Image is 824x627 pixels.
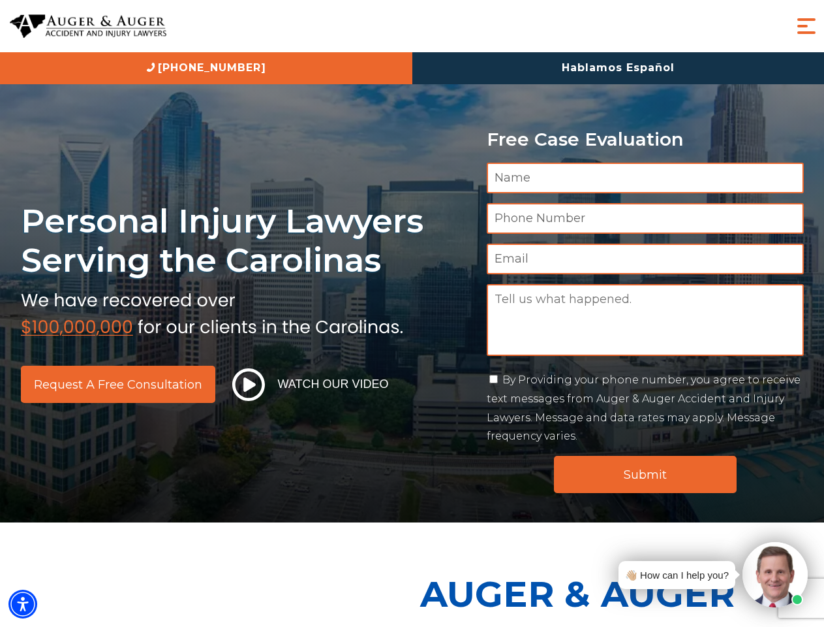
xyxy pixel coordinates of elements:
[487,244,804,274] input: Email
[487,374,801,442] label: By Providing your phone number, you agree to receive text messages from Auger & Auger Accident an...
[487,163,804,193] input: Name
[228,368,393,402] button: Watch Our Video
[420,562,817,626] p: Auger & Auger
[34,379,202,391] span: Request a Free Consultation
[625,566,729,584] div: 👋🏼 How can I help you?
[793,13,819,39] button: Menu
[487,129,804,150] p: Free Case Evaluation
[742,542,808,607] img: Intaker widget Avatar
[21,201,471,280] h1: Personal Injury Lawyers Serving the Carolinas
[21,366,215,403] a: Request a Free Consultation
[8,590,37,619] div: Accessibility Menu
[487,203,804,234] input: Phone Number
[21,287,403,336] img: sub text
[10,14,166,39] img: Auger & Auger Accident and Injury Lawyers Logo
[554,456,737,493] input: Submit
